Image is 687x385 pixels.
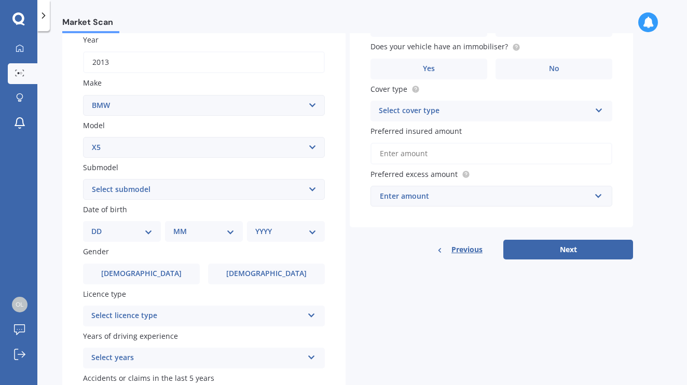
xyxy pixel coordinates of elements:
[451,242,483,257] span: Previous
[101,269,182,278] span: [DEMOGRAPHIC_DATA]
[370,42,508,52] span: Does your vehicle have an immobiliser?
[91,352,303,364] div: Select years
[226,269,307,278] span: [DEMOGRAPHIC_DATA]
[423,64,435,73] span: Yes
[83,204,127,214] span: Date of birth
[370,84,407,94] span: Cover type
[83,162,118,172] span: Submodel
[83,35,99,45] span: Year
[370,169,458,179] span: Preferred excess amount
[62,17,119,31] span: Market Scan
[379,105,590,117] div: Select cover type
[549,64,559,73] span: No
[83,373,214,383] span: Accidents or claims in the last 5 years
[83,120,105,130] span: Model
[12,297,28,312] img: 9d4ed1572b3ab5f9df4f80220c3c76e2
[380,190,590,202] div: Enter amount
[370,126,462,136] span: Preferred insured amount
[83,51,325,73] input: YYYY
[370,143,612,164] input: Enter amount
[83,78,102,88] span: Make
[91,310,303,322] div: Select licence type
[83,289,126,299] span: Licence type
[503,240,633,259] button: Next
[83,247,109,257] span: Gender
[83,331,178,341] span: Years of driving experience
